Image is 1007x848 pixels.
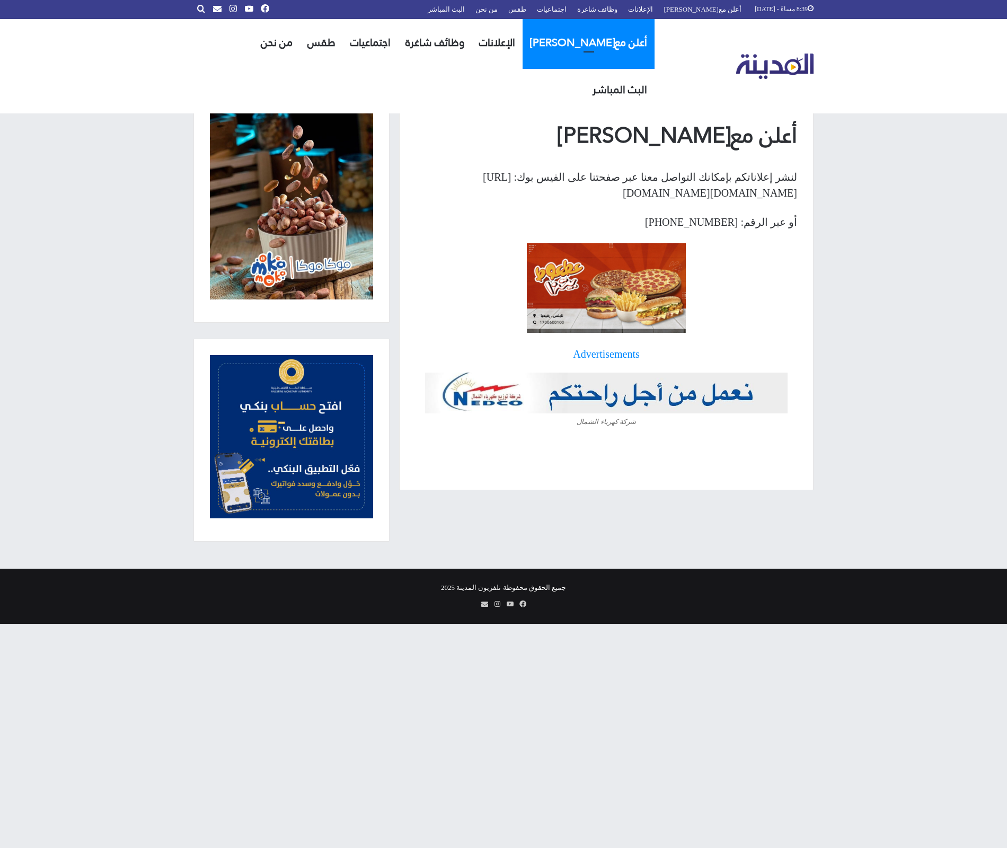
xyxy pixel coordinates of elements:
p: أو عبر الرقم: [PHONE_NUMBER] [416,214,797,230]
aside: القائمة الجانبية الرئيسية [185,82,397,542]
h1: أعلن مع[PERSON_NAME] [416,120,797,151]
a: أعلن مع[PERSON_NAME] [523,19,655,66]
figcaption: شركة كهرباء الشمال [425,413,788,427]
p: لنشر إعلاناتكم بإمكانك التواصل معنا عبر صفحتنا على الفيس بوك: [URL][DOMAIN_NAME][DOMAIN_NAME] [416,169,797,201]
a: اجتماعيات [343,19,398,66]
a: طقس [300,19,343,66]
a: البث المباشر [585,66,655,113]
a: Advertisements [416,346,797,362]
img: شركة كهرباء الشمال [425,373,788,413]
a: الإعلانات [472,19,523,66]
img: تلفزيون المدينة [736,54,814,79]
a: وظائف شاغرة [398,19,472,66]
a: من نحن [253,19,300,66]
div: جميع الحقوق محفوظة تلفزيون المدينة 2025 [193,579,814,596]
